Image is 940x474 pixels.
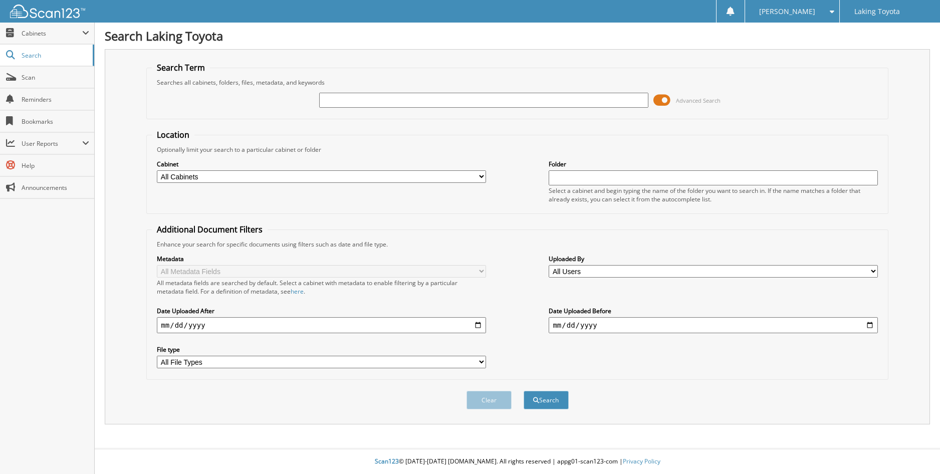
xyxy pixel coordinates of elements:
input: end [549,317,877,333]
span: Bookmarks [22,117,89,126]
label: Metadata [157,255,486,263]
label: Folder [549,160,877,168]
label: Uploaded By [549,255,877,263]
span: Scan123 [375,457,399,465]
img: scan123-logo-white.svg [10,5,85,18]
div: Select a cabinet and begin typing the name of the folder you want to search in. If the name match... [549,186,877,203]
span: Search [22,51,88,60]
div: All metadata fields are searched by default. Select a cabinet with metadata to enable filtering b... [157,279,486,296]
label: Date Uploaded Before [549,307,877,315]
span: Announcements [22,183,89,192]
iframe: Chat Widget [890,426,940,474]
button: Clear [466,391,512,409]
span: Reminders [22,95,89,104]
a: Privacy Policy [623,457,660,465]
span: Cabinets [22,29,82,38]
div: Optionally limit your search to a particular cabinet or folder [152,145,882,154]
input: start [157,317,486,333]
span: User Reports [22,139,82,148]
label: Date Uploaded After [157,307,486,315]
div: Searches all cabinets, folders, files, metadata, and keywords [152,78,882,87]
span: [PERSON_NAME] [759,9,815,15]
label: Cabinet [157,160,486,168]
button: Search [524,391,569,409]
span: Scan [22,73,89,82]
span: Laking Toyota [854,9,900,15]
legend: Search Term [152,62,210,73]
legend: Location [152,129,194,140]
legend: Additional Document Filters [152,224,268,235]
a: here [291,287,304,296]
h1: Search Laking Toyota [105,28,930,44]
label: File type [157,345,486,354]
span: Advanced Search [676,97,721,104]
div: © [DATE]-[DATE] [DOMAIN_NAME]. All rights reserved | appg01-scan123-com | [95,449,940,474]
span: Help [22,161,89,170]
div: Enhance your search for specific documents using filters such as date and file type. [152,240,882,249]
